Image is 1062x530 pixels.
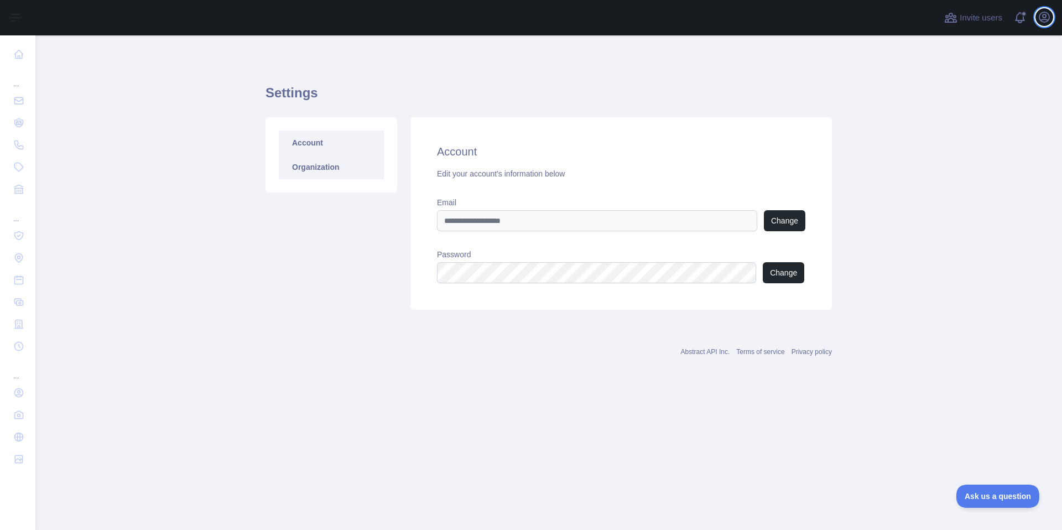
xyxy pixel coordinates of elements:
a: Account [279,131,384,155]
label: Password [437,249,805,260]
button: Invite users [942,9,1004,27]
a: Terms of service [736,348,784,356]
a: Organization [279,155,384,179]
div: ... [9,201,27,224]
a: Privacy policy [792,348,832,356]
button: Change [763,262,804,283]
div: ... [9,66,27,89]
div: ... [9,358,27,381]
div: Edit your account's information below [437,168,805,179]
label: Email [437,197,805,208]
iframe: Toggle Customer Support [956,485,1040,508]
span: Invite users [960,12,1002,24]
button: Change [764,210,805,231]
h2: Account [437,144,805,159]
h1: Settings [265,84,832,111]
a: Abstract API Inc. [681,348,730,356]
